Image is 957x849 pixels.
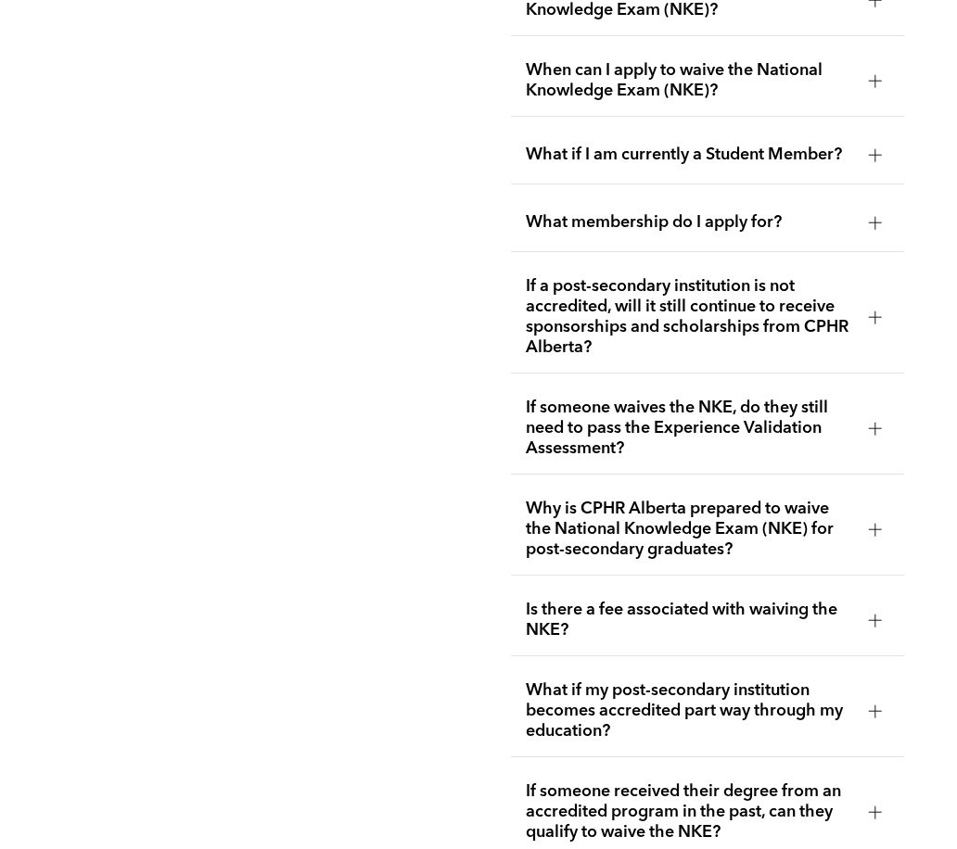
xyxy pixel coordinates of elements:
span: What membership do I apply for? [526,212,854,233]
span: Is there a fee associated with waiving the NKE? [526,600,854,640]
span: When can I apply to waive the National Knowledge Exam (NKE)? [526,60,854,101]
span: If someone received their degree from an accredited program in the past, can they qualify to waiv... [526,781,854,843]
span: If a post-secondary institution is not accredited, will it still continue to receive sponsorships... [526,276,854,358]
span: Why is CPHR Alberta prepared to waive the National Knowledge Exam (NKE) for post-secondary gradua... [526,499,854,560]
span: What if I am currently a Student Member? [526,145,854,165]
span: What if my post-secondary institution becomes accredited part way through my education? [526,680,854,741]
span: If someone waives the NKE, do they still need to pass the Experience Validation Assessment? [526,398,854,459]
